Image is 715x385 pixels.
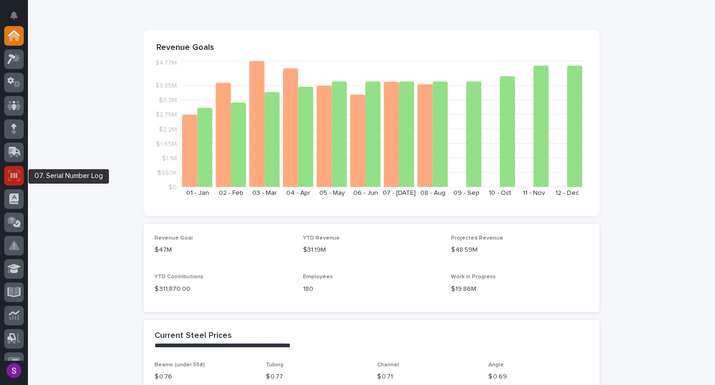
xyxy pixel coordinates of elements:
tspan: $0 [169,184,177,191]
p: $19.86M [451,284,588,294]
p: $ 0.76 [155,372,255,382]
tspan: $2.75M [155,111,177,118]
span: Tubing [266,362,283,368]
button: users-avatar [4,361,24,380]
tspan: $1.65M [156,140,177,147]
span: Projected Revenue [451,235,503,241]
span: Channel [377,362,399,368]
tspan: $4.77M [155,60,177,66]
span: Work in Progress [451,274,496,280]
text: 11 - Nov [523,190,545,196]
text: 09 - Sep [453,190,479,196]
p: $ 0.77 [266,372,366,382]
text: 03 - Mar [252,190,277,196]
text: 10 - Oct [489,190,511,196]
tspan: $3.85M [155,82,177,89]
text: 07 - [DATE] [383,190,416,196]
text: 12 - Dec [555,190,579,196]
span: Angle [488,362,504,368]
span: Beams (under 55#) [155,362,205,368]
text: 02 - Feb [219,190,243,196]
span: YTD Contributions [155,274,203,280]
text: 04 - Apr [286,190,310,196]
p: $47M [155,245,292,255]
text: 01 - Jan [186,190,209,196]
span: YTD Revenue [303,235,340,241]
p: $ 0.71 [377,372,477,382]
p: Revenue Goals [156,43,587,53]
text: 05 - May [319,190,345,196]
text: 08 - Aug [420,190,445,196]
text: 06 - Jun [353,190,378,196]
span: Revenue Goal [155,235,193,241]
span: Employees [303,274,333,280]
div: Notifications [12,11,24,26]
tspan: $2.2M [159,126,177,132]
p: 180 [303,284,440,294]
p: $ 311,870.00 [155,284,292,294]
button: Notifications [4,6,24,25]
p: $31.19M [303,245,440,255]
tspan: $1.1M [162,155,177,161]
p: $ 0.69 [488,372,588,382]
tspan: $3.3M [159,97,177,103]
p: $48.59M [451,245,588,255]
tspan: $550K [157,169,177,176]
h2: Current Steel Prices [155,331,232,341]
